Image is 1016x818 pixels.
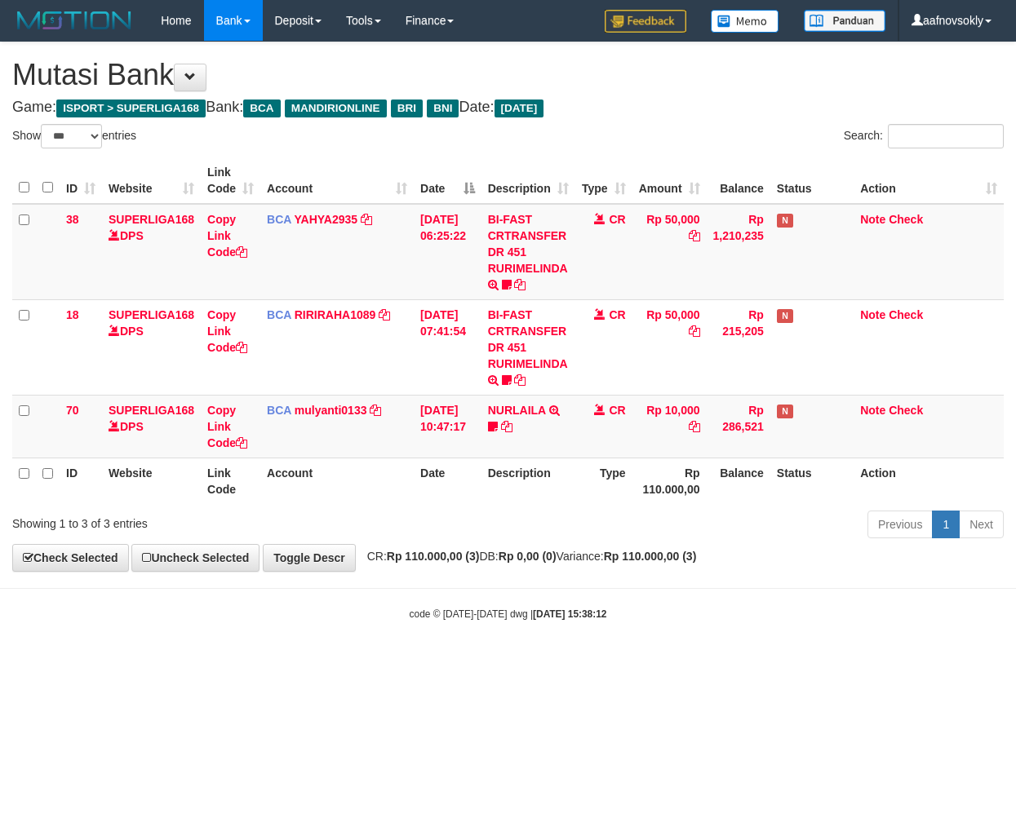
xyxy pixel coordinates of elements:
[854,458,1004,504] th: Action
[844,124,1004,148] label: Search:
[66,213,79,226] span: 38
[770,157,854,204] th: Status
[888,124,1004,148] input: Search:
[860,404,885,417] a: Note
[777,214,793,228] span: Has Note
[207,308,247,354] a: Copy Link Code
[201,157,260,204] th: Link Code: activate to sort column ascending
[860,213,885,226] a: Note
[514,278,526,291] a: Copy BI-FAST CRTRANSFER DR 451 RURIMELINDA to clipboard
[481,204,575,300] td: BI-FAST CRTRANSFER DR 451 RURIMELINDA
[689,229,700,242] a: Copy Rp 50,000 to clipboard
[109,308,194,321] a: SUPERLIGA168
[66,308,79,321] span: 18
[575,157,632,204] th: Type: activate to sort column ascending
[387,550,480,563] strong: Rp 110.000,00 (3)
[711,10,779,33] img: Button%20Memo.svg
[12,59,1004,91] h1: Mutasi Bank
[131,544,260,572] a: Uncheck Selected
[867,511,933,538] a: Previous
[777,309,793,323] span: Has Note
[102,157,201,204] th: Website: activate to sort column ascending
[12,509,411,532] div: Showing 1 to 3 of 3 entries
[932,511,960,538] a: 1
[359,550,697,563] span: CR: DB: Variance:
[410,608,607,620] small: code © [DATE]-[DATE] dwg |
[102,299,201,395] td: DPS
[414,157,481,204] th: Date: activate to sort column descending
[102,204,201,300] td: DPS
[414,299,481,395] td: [DATE] 07:41:54
[207,213,247,259] a: Copy Link Code
[295,308,376,321] a: RIRIRAHA1089
[860,308,885,321] a: Note
[12,8,136,33] img: MOTION_logo.png
[260,458,414,504] th: Account
[109,404,194,417] a: SUPERLIGA168
[609,404,625,417] span: CR
[495,99,544,117] span: [DATE]
[707,204,770,300] td: Rp 1,210,235
[295,213,358,226] a: YAHYA2935
[501,420,512,433] a: Copy NURLAILA to clipboard
[102,395,201,458] td: DPS
[889,308,923,321] a: Check
[414,458,481,504] th: Date
[201,458,260,504] th: Link Code
[260,157,414,204] th: Account: activate to sort column ascending
[605,10,686,33] img: Feedback.jpg
[707,157,770,204] th: Balance
[609,213,625,226] span: CR
[12,99,1004,116] h4: Game: Bank: Date:
[267,308,291,321] span: BCA
[12,124,136,148] label: Show entries
[707,395,770,458] td: Rp 286,521
[481,299,575,395] td: BI-FAST CRTRANSFER DR 451 RURIMELINDA
[488,404,546,417] a: NURLAILA
[207,404,247,449] a: Copy Link Code
[632,204,707,300] td: Rp 50,000
[285,99,387,117] span: MANDIRIONLINE
[632,157,707,204] th: Amount: activate to sort column ascending
[102,458,201,504] th: Website
[632,458,707,504] th: Rp 110.000,00
[533,608,606,620] strong: [DATE] 15:38:12
[295,404,367,417] a: mulyanti0133
[414,204,481,300] td: [DATE] 06:25:22
[770,458,854,504] th: Status
[370,404,381,417] a: Copy mulyanti0133 to clipboard
[481,157,575,204] th: Description: activate to sort column ascending
[66,404,79,417] span: 70
[804,10,885,32] img: panduan.png
[514,374,526,387] a: Copy BI-FAST CRTRANSFER DR 451 RURIMELINDA to clipboard
[777,405,793,418] span: Has Note
[56,99,206,117] span: ISPORT > SUPERLIGA168
[707,299,770,395] td: Rp 215,205
[391,99,423,117] span: BRI
[109,213,194,226] a: SUPERLIGA168
[263,544,356,572] a: Toggle Descr
[267,213,291,226] span: BCA
[12,544,129,572] a: Check Selected
[41,124,102,148] select: Showentries
[689,420,700,433] a: Copy Rp 10,000 to clipboard
[361,213,372,226] a: Copy YAHYA2935 to clipboard
[575,458,632,504] th: Type
[499,550,557,563] strong: Rp 0,00 (0)
[707,458,770,504] th: Balance
[60,458,102,504] th: ID
[609,308,625,321] span: CR
[889,404,923,417] a: Check
[959,511,1004,538] a: Next
[427,99,459,117] span: BNI
[414,395,481,458] td: [DATE] 10:47:17
[604,550,697,563] strong: Rp 110.000,00 (3)
[481,458,575,504] th: Description
[854,157,1004,204] th: Action: activate to sort column ascending
[889,213,923,226] a: Check
[632,299,707,395] td: Rp 50,000
[60,157,102,204] th: ID: activate to sort column ascending
[243,99,280,117] span: BCA
[267,404,291,417] span: BCA
[632,395,707,458] td: Rp 10,000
